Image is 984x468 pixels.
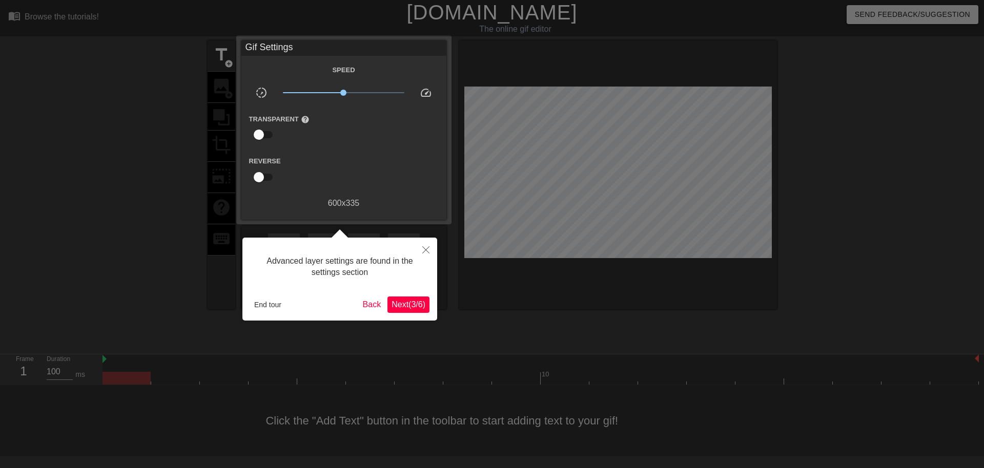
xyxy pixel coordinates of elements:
button: Back [359,296,385,313]
button: Close [415,238,437,261]
button: End tour [250,297,285,312]
button: Next [387,296,429,313]
div: Advanced layer settings are found in the settings section [250,245,429,289]
span: Next ( 3 / 6 ) [392,300,425,309]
